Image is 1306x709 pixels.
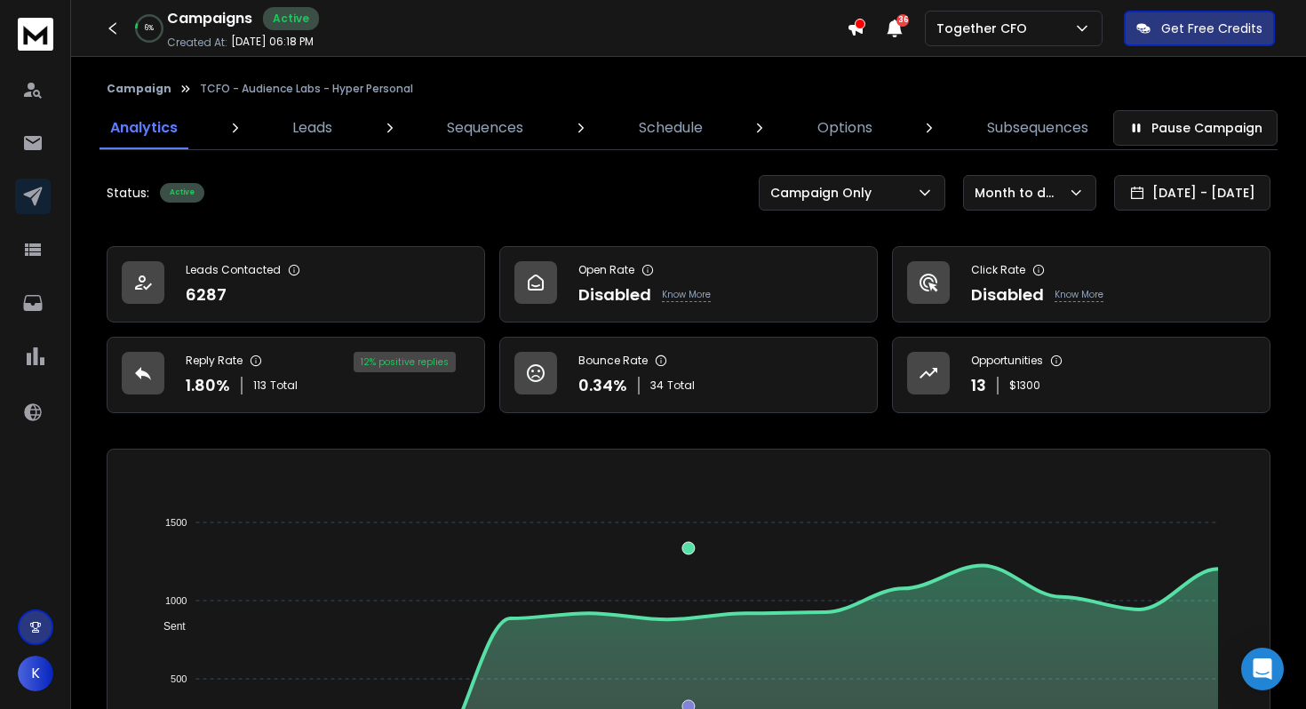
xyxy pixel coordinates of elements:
[167,36,227,50] p: Created At:
[975,184,1068,202] p: Month to date
[167,8,252,29] h1: Campaigns
[18,18,53,51] img: logo
[976,107,1099,149] a: Subsequences
[987,117,1088,139] p: Subsequences
[107,82,171,96] button: Campaign
[971,373,986,398] p: 13
[354,352,456,372] div: 12 % positive replies
[145,23,154,34] p: 6 %
[107,337,485,413] a: Reply Rate1.80%113Total12% positive replies
[186,354,243,368] p: Reply Rate
[667,378,695,393] span: Total
[1055,288,1103,302] p: Know More
[165,595,187,606] tspan: 1000
[628,107,713,149] a: Schedule
[971,354,1043,368] p: Opportunities
[292,117,332,139] p: Leads
[1114,175,1270,211] button: [DATE] - [DATE]
[186,263,281,277] p: Leads Contacted
[971,263,1025,277] p: Click Rate
[1161,20,1262,37] p: Get Free Credits
[107,246,485,323] a: Leads Contacted6287
[892,246,1270,323] a: Click RateDisabledKnow More
[160,183,204,203] div: Active
[971,283,1044,307] p: Disabled
[231,35,314,49] p: [DATE] 06:18 PM
[650,378,664,393] span: 34
[1009,378,1040,393] p: $ 1300
[18,656,53,691] button: K
[639,117,703,139] p: Schedule
[263,7,319,30] div: Active
[896,14,909,27] span: 36
[499,246,878,323] a: Open RateDisabledKnow More
[1113,110,1278,146] button: Pause Campaign
[186,373,230,398] p: 1.80 %
[270,378,298,393] span: Total
[110,117,178,139] p: Analytics
[436,107,534,149] a: Sequences
[578,283,651,307] p: Disabled
[578,354,648,368] p: Bounce Rate
[1241,648,1284,690] div: Open Intercom Messenger
[892,337,1270,413] a: Opportunities13$1300
[770,184,879,202] p: Campaign Only
[171,673,187,684] tspan: 500
[107,184,149,202] p: Status:
[1124,11,1275,46] button: Get Free Credits
[186,283,227,307] p: 6287
[150,620,186,633] span: Sent
[936,20,1034,37] p: Together CFO
[253,378,267,393] span: 113
[807,107,883,149] a: Options
[100,107,188,149] a: Analytics
[282,107,343,149] a: Leads
[578,373,627,398] p: 0.34 %
[165,517,187,528] tspan: 1500
[499,337,878,413] a: Bounce Rate0.34%34Total
[578,263,634,277] p: Open Rate
[200,82,413,96] p: TCFO - Audience Labs - Hyper Personal
[662,288,711,302] p: Know More
[817,117,872,139] p: Options
[447,117,523,139] p: Sequences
